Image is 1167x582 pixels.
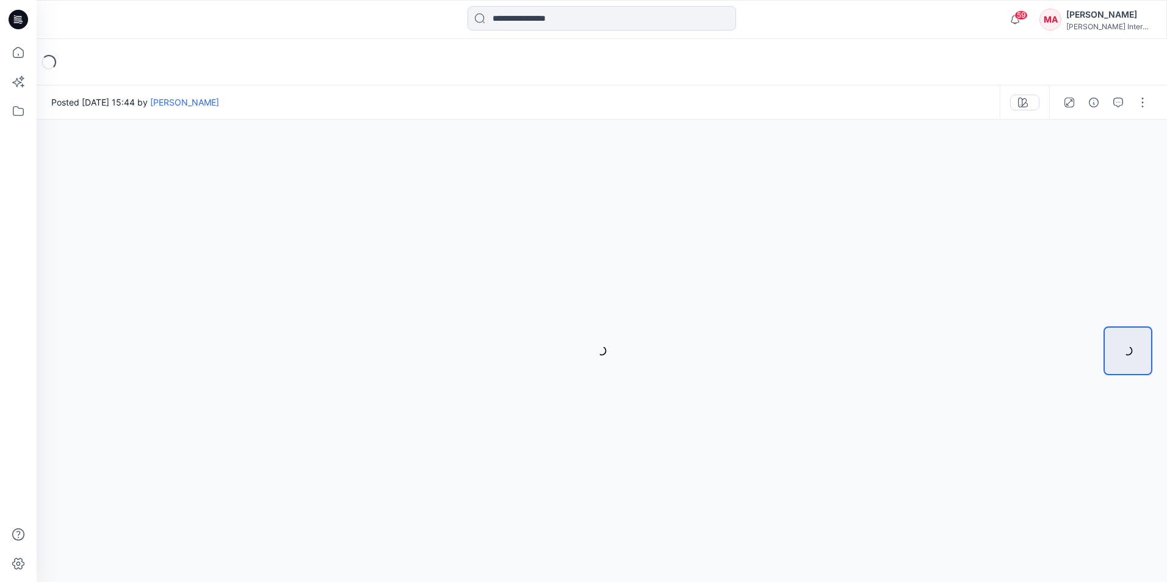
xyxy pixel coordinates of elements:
[150,97,219,107] a: [PERSON_NAME]
[1014,10,1028,20] span: 59
[1039,9,1061,31] div: MA
[1084,93,1104,112] button: Details
[1066,7,1152,22] div: [PERSON_NAME]
[51,96,219,109] span: Posted [DATE] 15:44 by
[1066,22,1152,31] div: [PERSON_NAME] International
